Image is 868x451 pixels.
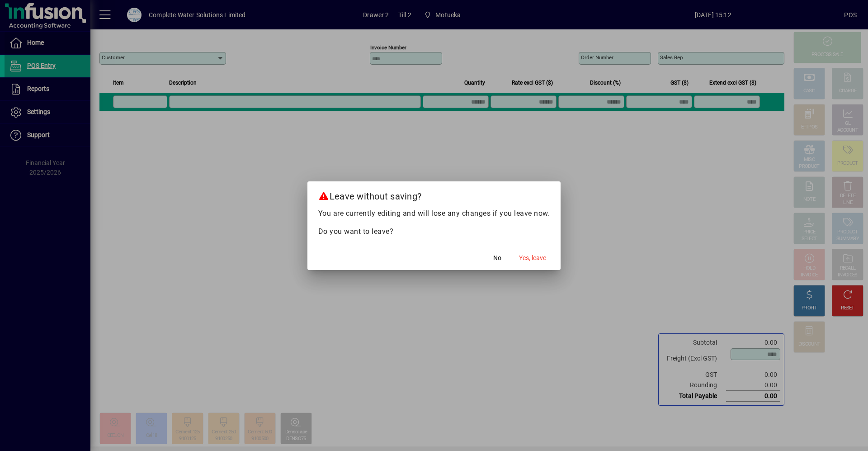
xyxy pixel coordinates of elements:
[318,208,550,219] p: You are currently editing and will lose any changes if you leave now.
[307,181,561,208] h2: Leave without saving?
[519,253,546,263] span: Yes, leave
[515,250,550,266] button: Yes, leave
[318,226,550,237] p: Do you want to leave?
[483,250,512,266] button: No
[493,253,501,263] span: No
